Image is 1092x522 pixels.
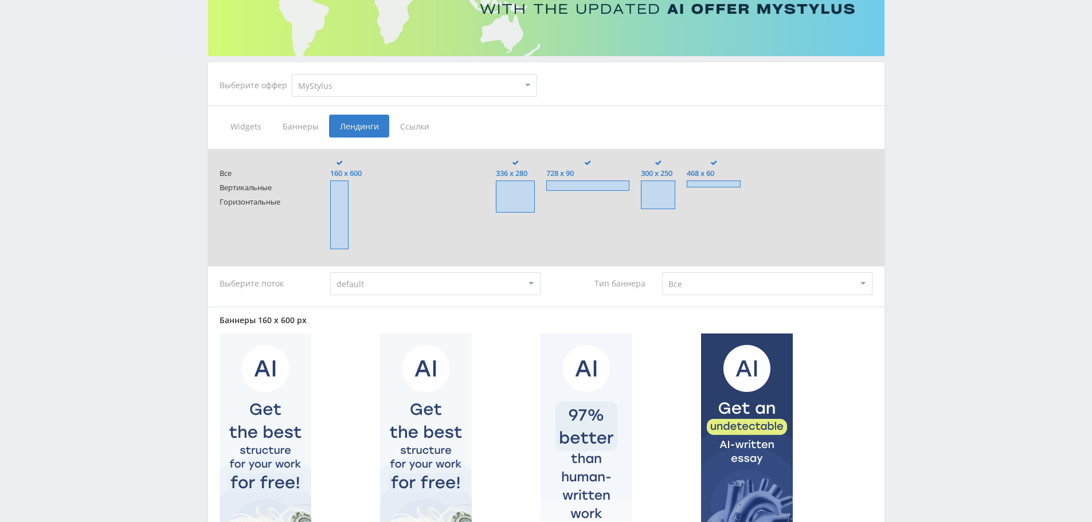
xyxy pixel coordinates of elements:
[220,169,308,178] span: Все
[641,169,675,178] span: 300 x 250
[687,169,741,178] span: 468 x 60
[220,272,319,295] div: Выберите поток
[389,115,440,138] span: Ссылки
[551,272,651,295] div: Тип баннера
[220,198,308,206] span: Горизонтальные
[220,183,308,192] span: Вертикальные
[220,115,272,138] span: Widgets
[220,81,292,90] div: Выберите оффер
[220,316,873,325] div: Баннеры 160 x 600 px
[272,115,329,138] span: Баннеры
[330,169,362,178] span: 160 x 600
[329,115,389,138] span: Лендинги
[546,169,630,178] span: 728 x 90
[496,169,534,178] span: 336 x 280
